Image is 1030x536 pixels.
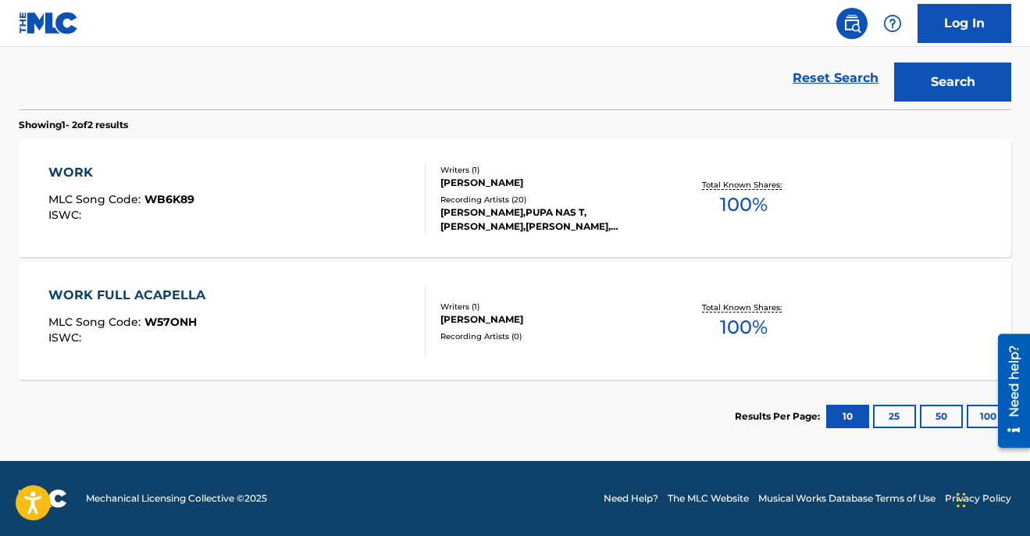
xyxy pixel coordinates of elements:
[894,63,1011,102] button: Search
[826,405,869,428] button: 10
[48,286,213,305] div: WORK FULL ACAPELLA
[440,194,661,205] div: Recording Artists ( 20 )
[883,14,902,33] img: help
[957,477,966,523] div: Drag
[19,118,128,132] p: Showing 1 - 2 of 2 results
[877,8,908,39] div: Help
[48,192,144,206] span: MLC Song Code :
[668,491,749,506] a: The MLC Website
[19,12,79,34] img: MLC Logo
[144,192,194,206] span: WB6K89
[785,61,886,95] a: Reset Search
[735,409,824,423] p: Results Per Page:
[843,14,861,33] img: search
[986,327,1030,453] iframe: Resource Center
[19,263,1011,380] a: WORK FULL ACAPELLAMLC Song Code:W57ONHISWC:Writers (1)[PERSON_NAME]Recording Artists (0)Total Kno...
[758,491,936,506] a: Musical Works Database Terms of Use
[48,331,85,345] span: ISWC :
[48,315,144,329] span: MLC Song Code :
[440,176,661,190] div: [PERSON_NAME]
[720,191,768,219] span: 100 %
[873,405,916,428] button: 25
[440,301,661,313] div: Writers ( 1 )
[48,208,85,222] span: ISWC :
[440,331,661,342] div: Recording Artists ( 0 )
[720,313,768,341] span: 100 %
[702,179,786,191] p: Total Known Shares:
[952,461,1030,536] iframe: Chat Widget
[967,405,1010,428] button: 100
[918,4,1011,43] a: Log In
[48,163,194,182] div: WORK
[945,491,1011,506] a: Privacy Policy
[86,491,267,506] span: Mechanical Licensing Collective © 2025
[19,140,1011,257] a: WORKMLC Song Code:WB6K89ISWC:Writers (1)[PERSON_NAME]Recording Artists (20)[PERSON_NAME],PUPA NAS...
[836,8,868,39] a: Public Search
[440,313,661,327] div: [PERSON_NAME]
[920,405,963,428] button: 50
[702,302,786,313] p: Total Known Shares:
[440,164,661,176] div: Writers ( 1 )
[19,489,67,508] img: logo
[144,315,197,329] span: W57ONH
[440,205,661,234] div: [PERSON_NAME],PUPA NAS T,[PERSON_NAME],[PERSON_NAME],[PERSON_NAME] (ITA), [PERSON_NAME],[PERSON_N...
[604,491,658,506] a: Need Help?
